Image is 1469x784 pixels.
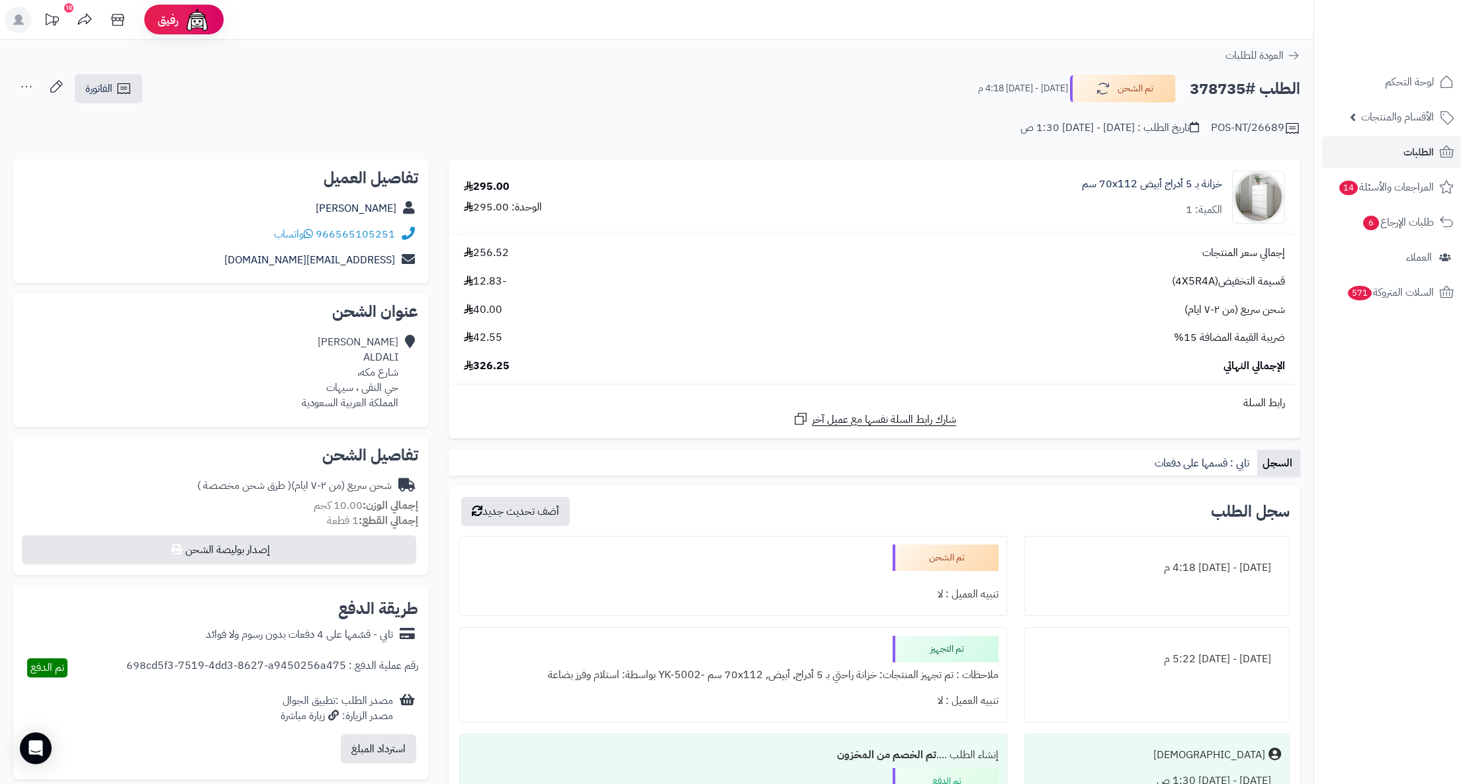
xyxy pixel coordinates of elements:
[793,411,956,427] a: شارك رابط السلة نفسها مع عميل آخر
[224,252,395,268] a: [EMAIL_ADDRESS][DOMAIN_NAME]
[35,7,68,36] a: تحديثات المنصة
[359,513,418,529] strong: إجمالي القطع:
[1184,302,1285,318] span: شحن سريع (من ٢-٧ ايام)
[1070,75,1176,103] button: تم الشحن
[338,601,418,617] h2: طريقة الدفع
[1190,75,1300,103] h2: الطلب #378735
[461,497,570,526] button: أضف تحديث جديد
[1225,48,1284,64] span: العودة للطلبات
[30,660,64,675] span: تم الدفع
[1186,202,1222,218] div: الكمية: 1
[281,693,393,724] div: مصدر الطلب :تطبيق الجوال
[327,513,418,529] small: 1 قطعة
[314,498,418,513] small: 10.00 كجم
[468,582,999,607] div: تنبيه العميل : لا
[1322,66,1461,98] a: لوحة التحكم
[464,359,510,374] span: 326.25
[1033,555,1281,581] div: [DATE] - [DATE] 4:18 م
[184,7,210,33] img: ai-face.png
[206,627,393,642] div: تابي - قسّمها على 4 دفعات بدون رسوم ولا فوائد
[837,747,936,763] b: تم الخصم من المخزون
[978,82,1068,95] small: [DATE] - [DATE] 4:18 م
[464,245,509,261] span: 256.52
[24,304,418,320] h2: عنوان الشحن
[1174,330,1285,345] span: ضريبة القيمة المضافة 15%
[363,498,418,513] strong: إجمالي الوزن:
[893,544,999,571] div: تم الشحن
[20,732,52,764] div: Open Intercom Messenger
[22,535,416,564] button: إصدار بوليصة الشحن
[1211,503,1290,519] h3: سجل الطلب
[274,226,313,242] a: واتساب
[1082,177,1222,192] a: خزانة بـ 5 أدراج أبيض ‎70x112 سم‏
[1322,171,1461,203] a: المراجعات والأسئلة14
[1406,248,1432,267] span: العملاء
[1338,178,1434,196] span: المراجعات والأسئلة
[24,447,418,463] h2: تفاصيل الشحن
[468,688,999,714] div: تنبيه العميل : لا
[1322,277,1461,308] a: السلات المتروكة571
[64,3,73,13] div: 10
[1202,245,1285,261] span: إجمالي سعر المنتجات
[1347,283,1434,302] span: السلات المتروكة
[197,478,291,494] span: ( طرق شحن مخصصة )
[1403,143,1434,161] span: الطلبات
[468,742,999,768] div: إنشاء الطلب ....
[1348,286,1372,300] span: 571
[1033,646,1281,672] div: [DATE] - [DATE] 5:22 م
[75,74,142,103] a: الفاتورة
[1379,37,1456,65] img: logo-2.png
[893,636,999,662] div: تم التجهيز
[1149,450,1257,476] a: تابي : قسمها على دفعات
[1362,213,1434,232] span: طلبات الإرجاع
[126,658,418,677] div: رقم عملية الدفع : 698cd5f3-7519-4dd3-8627-a9450256a475
[464,179,510,195] div: 295.00
[1233,171,1284,224] img: 1747726680-1724661648237-1702540482953-8486464545656-90x90.jpg
[1363,216,1379,230] span: 6
[316,200,396,216] a: [PERSON_NAME]
[24,170,418,186] h2: تفاصيل العميل
[812,412,956,427] span: شارك رابط السلة نفسها مع عميل آخر
[197,478,392,494] div: شحن سريع (من ٢-٧ ايام)
[341,734,416,763] button: استرداد المبلغ
[464,200,542,215] div: الوحدة: 295.00
[1322,136,1461,168] a: الطلبات
[468,662,999,688] div: ملاحظات : تم تجهيز المنتجات: خزانة راحتي بـ 5 أدراج, أبيض, ‎70x112 سم‏ -YK-5002 بواسطة: استلام وف...
[1172,274,1285,289] span: قسيمة التخفيض(4X5R4A)
[302,335,398,410] div: [PERSON_NAME] ALDALI شارع مكه، حي النقى ، سيهات المملكة العربية السعودية
[1361,108,1434,126] span: الأقسام والمنتجات
[1224,359,1285,374] span: الإجمالي النهائي
[1322,206,1461,238] a: طلبات الإرجاع6
[316,226,395,242] a: 966565105251
[454,396,1295,411] div: رابط السلة
[464,330,502,345] span: 42.55
[1339,181,1358,195] span: 14
[281,709,393,724] div: مصدر الزيارة: زيارة مباشرة
[157,12,179,28] span: رفيق
[85,81,112,97] span: الفاتورة
[1153,748,1265,763] div: [DEMOGRAPHIC_DATA]
[1385,73,1434,91] span: لوحة التحكم
[1322,241,1461,273] a: العملاء
[1257,450,1300,476] a: السجل
[464,274,506,289] span: -12.83
[1211,120,1300,136] div: POS-NT/26689
[1020,120,1199,136] div: تاريخ الطلب : [DATE] - [DATE] 1:30 ص
[1225,48,1300,64] a: العودة للطلبات
[464,302,502,318] span: 40.00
